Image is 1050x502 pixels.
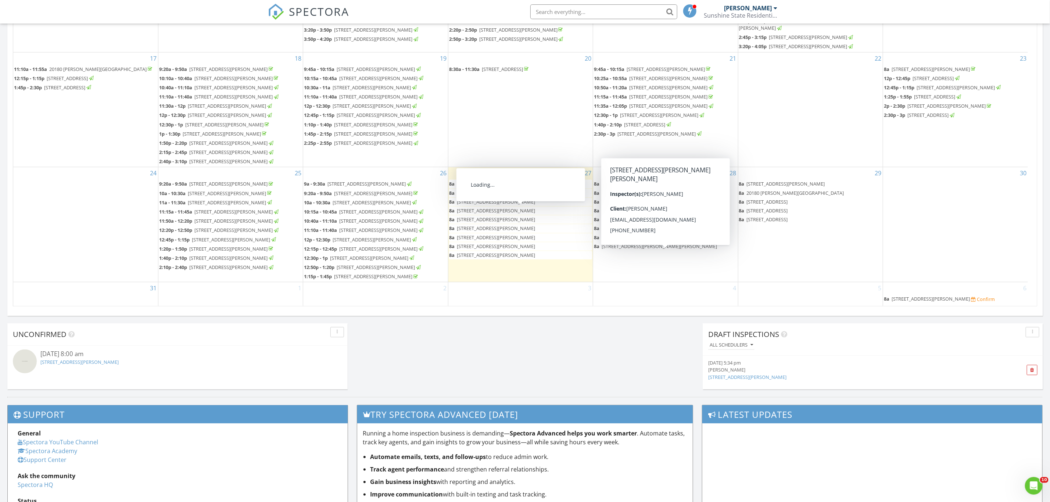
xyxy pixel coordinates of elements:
a: 2:40p - 3:10p [STREET_ADDRESS][PERSON_NAME] [159,157,302,166]
a: 10a - 10:30a [STREET_ADDRESS][PERSON_NAME] [159,190,273,197]
a: 12p - 12:45p [STREET_ADDRESS] [884,74,1027,83]
span: [STREET_ADDRESS][PERSON_NAME] [457,190,535,196]
a: 8a 20180 [PERSON_NAME][GEOGRAPHIC_DATA] [739,190,845,196]
a: 8a [STREET_ADDRESS] [739,207,882,215]
a: 10a - 10:30a [STREET_ADDRESS][PERSON_NAME] [304,198,447,207]
a: 8a [STREET_ADDRESS][PERSON_NAME] [594,189,737,197]
span: [STREET_ADDRESS][PERSON_NAME] [457,207,535,214]
a: 9a - 9:30a [STREET_ADDRESS][PERSON_NAME] [304,180,413,187]
a: 10:15a - 10:45a [STREET_ADDRESS][PERSON_NAME] [304,75,424,82]
span: 8a [739,207,745,214]
span: 10a - 10:30a [304,199,330,206]
span: [STREET_ADDRESS][PERSON_NAME][PERSON_NAME] [602,207,717,214]
span: [STREET_ADDRESS] [482,66,523,72]
span: 3:20p - 4:05p [739,43,767,50]
span: [STREET_ADDRESS][PERSON_NAME] [602,190,680,196]
a: 1:45p - 2:15p [STREET_ADDRESS][PERSON_NAME][PERSON_NAME] [739,17,882,33]
a: Go to August 22, 2025 [873,53,883,64]
a: 3:50p - 4:20p [STREET_ADDRESS][PERSON_NAME] [304,36,419,42]
span: 11:10a - 11:40a [304,93,337,100]
a: 8a 20180 [PERSON_NAME][GEOGRAPHIC_DATA] [739,189,882,197]
a: 2:20p - 2:50p [STREET_ADDRESS][PERSON_NAME] [449,26,592,35]
a: 12:30p - 1p [STREET_ADDRESS][PERSON_NAME] [594,112,705,118]
span: 1:45p - 2:30p [14,84,42,91]
a: 2:40p - 3:10p [STREET_ADDRESS][PERSON_NAME] [304,17,419,24]
a: 8a [STREET_ADDRESS] [739,198,882,206]
a: 8a [STREET_ADDRESS][PERSON_NAME][PERSON_NAME] [594,207,718,214]
a: 9:20a - 9:50a [STREET_ADDRESS][PERSON_NAME] [304,189,447,198]
a: 9:45a - 10:15a [STREET_ADDRESS][PERSON_NAME] [594,65,737,74]
span: 10:10a - 10:40a [159,75,192,82]
span: 10:15a - 10:45a [304,208,337,215]
span: [STREET_ADDRESS][PERSON_NAME] [917,84,995,91]
span: [STREET_ADDRESS][PERSON_NAME] [627,66,705,72]
a: 2p - 2:30p [STREET_ADDRESS][PERSON_NAME] [884,102,1027,111]
span: [STREET_ADDRESS][PERSON_NAME] [769,34,847,40]
a: 1p - 1:30p [STREET_ADDRESS][PERSON_NAME] [159,130,268,137]
span: [STREET_ADDRESS][PERSON_NAME] [189,140,268,146]
a: 8a [STREET_ADDRESS][PERSON_NAME] [739,180,882,188]
a: 2:50p - 3:20p [STREET_ADDRESS][PERSON_NAME] [449,36,565,42]
span: [STREET_ADDRESS][PERSON_NAME] [602,180,680,187]
span: 10:40a - 11:10a [159,84,192,91]
a: 2:30p - 3p [STREET_ADDRESS][PERSON_NAME] [594,130,703,137]
a: 12:15p - 1:15p [STREET_ADDRESS] [14,75,95,82]
span: 3:50p - 4:20p [304,36,332,42]
a: 8a [STREET_ADDRESS][PERSON_NAME] [449,190,536,196]
td: Go to August 24, 2025 [13,167,158,282]
span: 20180 [PERSON_NAME][GEOGRAPHIC_DATA] [747,190,844,196]
span: 12:30p - 1p [159,121,183,128]
span: [STREET_ADDRESS][PERSON_NAME] [334,121,412,128]
span: [STREET_ADDRESS][PERSON_NAME] [479,36,558,42]
span: 11:15a - 11:45a [594,93,627,100]
a: 10:10a - 10:40a [STREET_ADDRESS][PERSON_NAME] [159,75,280,82]
span: 11:10a - 11:55a [14,66,47,72]
span: 11:10a - 11:40a [159,93,192,100]
a: 1:45p - 2:30p [STREET_ADDRESS] [14,84,92,91]
a: Go to August 24, 2025 [148,167,158,179]
a: 10:40a - 11:10a [STREET_ADDRESS][PERSON_NAME] [159,84,280,91]
span: 8a [594,180,599,187]
a: Go to August 25, 2025 [293,167,303,179]
a: 8a [STREET_ADDRESS][PERSON_NAME] [449,198,592,206]
a: 10:40a - 11:10a [STREET_ADDRESS][PERSON_NAME] [159,83,302,92]
span: 8a [739,198,745,205]
a: 1:50p - 2:20p [STREET_ADDRESS][PERSON_NAME] [159,140,275,146]
td: Go to August 29, 2025 [738,167,883,282]
span: [STREET_ADDRESS] [747,207,788,214]
span: 8:30a - 11:30a [449,66,480,72]
a: 2:30p - 3p [STREET_ADDRESS][PERSON_NAME] [594,130,737,139]
span: 12p - 12:30p [304,103,330,109]
span: 8a [449,180,455,187]
td: Go to August 25, 2025 [158,167,303,282]
span: [STREET_ADDRESS][PERSON_NAME] [194,93,273,100]
span: 9:45a - 10:15a [304,66,334,72]
a: 1:25p - 1:55p [STREET_ADDRESS] [884,93,1027,101]
span: 11:35a - 12:05p [594,103,627,109]
span: [STREET_ADDRESS][PERSON_NAME] [188,190,266,197]
a: 11:35a - 12:05p [STREET_ADDRESS][PERSON_NAME] [594,103,714,109]
span: 2:30p - 3p [594,130,615,137]
span: [STREET_ADDRESS][PERSON_NAME] [769,43,847,50]
span: [STREET_ADDRESS][PERSON_NAME] [629,75,707,82]
span: 10:25a - 10:55a [594,75,627,82]
span: [STREET_ADDRESS][PERSON_NAME] [188,103,266,109]
span: 1:40p - 2:10p [594,121,622,128]
span: [STREET_ADDRESS] [913,75,954,82]
span: 8a [739,180,745,187]
span: 2:15p - 2:45p [159,149,187,155]
a: 11a - 11:30a [STREET_ADDRESS][PERSON_NAME] [159,199,273,206]
a: 8a [STREET_ADDRESS][PERSON_NAME] [884,65,1027,74]
a: 8a [STREET_ADDRESS] [739,198,789,205]
a: 11:10a - 11:40a [STREET_ADDRESS][PERSON_NAME] [159,93,302,101]
a: Go to August 30, 2025 [1018,167,1028,179]
a: 2:50p - 3:20p [STREET_ADDRESS][PERSON_NAME] [449,35,592,44]
a: 10a - 10:30a [STREET_ADDRESS][PERSON_NAME] [304,199,418,206]
span: [STREET_ADDRESS][PERSON_NAME] [194,208,273,215]
a: 12:30p - 1p [STREET_ADDRESS][PERSON_NAME] [594,111,737,120]
span: 2:45p - 3:15p [739,34,767,40]
span: 12p - 12:45p [884,75,910,82]
span: 8a [449,190,455,196]
a: 1:40p - 2:10p [STREET_ADDRESS] [594,121,737,129]
a: 12p - 12:45p [STREET_ADDRESS] [884,75,961,82]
